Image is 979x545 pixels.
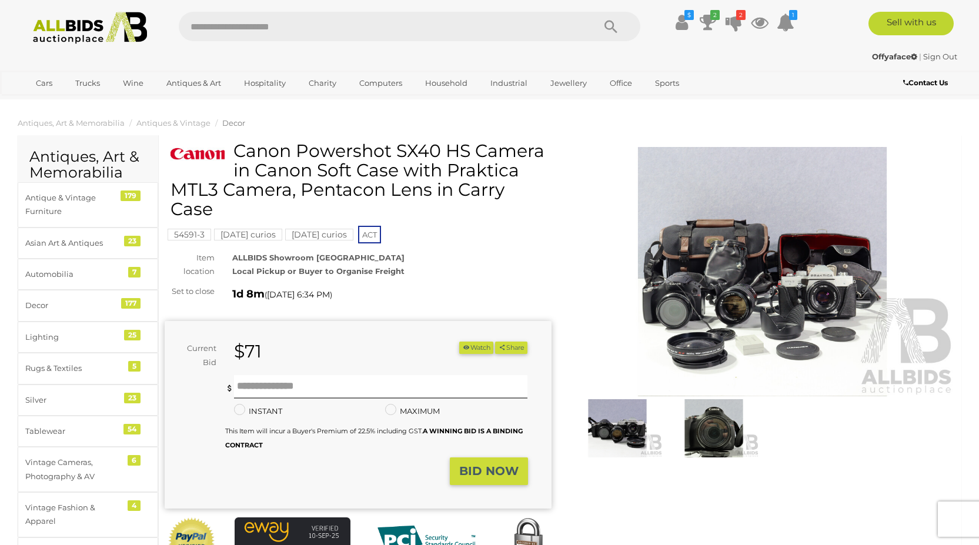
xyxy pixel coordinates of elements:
[232,266,405,276] strong: Local Pickup or Buyer to Organise Freight
[18,447,158,492] a: Vintage Cameras, Photography & AV 6
[459,464,519,478] strong: BID NOW
[572,399,663,457] img: Canon Powershot SX40 HS Camera in Canon Soft Case with Praktica MTL3 Camera, Pentacon Lens in Car...
[234,340,262,362] strong: $71
[602,73,640,93] a: Office
[168,230,211,239] a: 54591-3
[450,457,528,485] button: BID NOW
[25,299,122,312] div: Decor
[789,10,797,20] i: 1
[26,12,154,44] img: Allbids.com.au
[725,12,743,33] a: 2
[18,118,125,128] a: Antiques, Art & Memorabilia
[121,298,141,309] div: 177
[128,455,141,466] div: 6
[236,73,293,93] a: Hospitality
[124,393,141,403] div: 23
[28,73,60,93] a: Cars
[483,73,535,93] a: Industrial
[736,10,746,20] i: 2
[385,404,440,418] label: MAXIMUM
[903,76,951,89] a: Contact Us
[669,399,759,457] img: Canon Powershot SX40 HS Camera in Canon Soft Case with Praktica MTL3 Camera, Pentacon Lens in Car...
[159,73,229,93] a: Antiques & Art
[919,52,921,61] span: |
[903,78,948,87] b: Contact Us
[232,287,265,300] strong: 1d 8m
[18,353,158,384] a: Rugs & Textiles 5
[18,228,158,259] a: Asian Art & Antiques 23
[267,289,330,300] span: [DATE] 6:34 PM
[18,322,158,353] a: Lighting 25
[214,230,282,239] a: [DATE] curios
[459,342,493,354] button: Watch
[171,144,225,164] img: Canon Powershot SX40 HS Camera in Canon Soft Case with Praktica MTL3 Camera, Pentacon Lens in Car...
[124,236,141,246] div: 23
[25,456,122,483] div: Vintage Cameras, Photography & AV
[25,191,122,219] div: Antique & Vintage Furniture
[121,190,141,201] div: 179
[18,259,158,290] a: Automobilia 7
[168,229,211,240] mark: 54591-3
[710,10,720,20] i: 2
[25,362,122,375] div: Rugs & Textiles
[214,229,282,240] mark: [DATE] curios
[25,236,122,250] div: Asian Art & Antiques
[128,267,141,277] div: 7
[285,229,353,240] mark: [DATE] curios
[417,73,475,93] a: Household
[18,416,158,447] a: Tablewear 54
[582,12,640,41] button: Search
[18,384,158,416] a: Silver 23
[128,361,141,372] div: 5
[265,290,332,299] span: ( )
[232,253,405,262] strong: ALLBIDS Showroom [GEOGRAPHIC_DATA]
[156,251,223,279] div: Item location
[29,149,146,181] h2: Antiques, Art & Memorabilia
[923,52,957,61] a: Sign Out
[25,501,122,529] div: Vintage Fashion & Apparel
[234,404,282,418] label: INSTANT
[699,12,717,33] a: 2
[777,12,794,33] a: 1
[352,73,410,93] a: Computers
[872,52,919,61] a: Offyaface
[684,10,694,20] i: $
[301,73,344,93] a: Charity
[18,182,158,228] a: Antique & Vintage Furniture 179
[171,141,549,219] h1: Canon Powershot SX40 HS Camera in Canon Soft Case with Praktica MTL3 Camera, Pentacon Lens in Car...
[28,93,127,112] a: [GEOGRAPHIC_DATA]
[868,12,954,35] a: Sell with us
[128,500,141,511] div: 4
[124,330,141,340] div: 25
[459,342,493,354] li: Watch this item
[123,424,141,434] div: 54
[569,147,956,396] img: Canon Powershot SX40 HS Camera in Canon Soft Case with Praktica MTL3 Camera, Pentacon Lens in Car...
[285,230,353,239] a: [DATE] curios
[25,393,122,407] div: Silver
[647,73,687,93] a: Sports
[872,52,917,61] strong: Offyaface
[68,73,108,93] a: Trucks
[358,226,381,243] span: ACT
[25,330,122,344] div: Lighting
[136,118,210,128] a: Antiques & Vintage
[156,285,223,298] div: Set to close
[25,268,122,281] div: Automobilia
[543,73,594,93] a: Jewellery
[115,73,151,93] a: Wine
[18,290,158,321] a: Decor 177
[222,118,245,128] a: Decor
[18,492,158,537] a: Vintage Fashion & Apparel 4
[495,342,527,354] button: Share
[673,12,691,33] a: $
[225,427,523,449] small: This Item will incur a Buyer's Premium of 22.5% including GST.
[165,342,225,369] div: Current Bid
[25,424,122,438] div: Tablewear
[225,427,523,449] b: A WINNING BID IS A BINDING CONTRACT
